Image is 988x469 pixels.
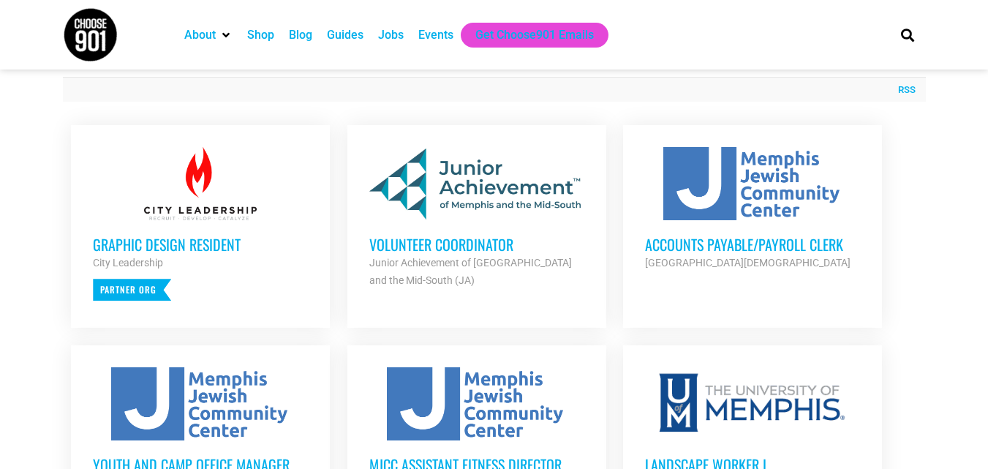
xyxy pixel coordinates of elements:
[369,257,572,286] strong: Junior Achievement of [GEOGRAPHIC_DATA] and the Mid-South (JA)
[895,23,919,47] div: Search
[71,125,330,323] a: Graphic Design Resident City Leadership Partner Org
[247,26,274,44] a: Shop
[93,257,163,269] strong: City Leadership
[177,23,876,48] nav: Main nav
[378,26,404,44] a: Jobs
[184,26,216,44] a: About
[121,59,172,70] label: Part Time
[475,26,594,44] a: Get Choose901 Emails
[645,235,860,254] h3: Accounts Payable/Payroll Clerk
[289,26,312,44] a: Blog
[93,279,171,301] p: Partner Org
[369,235,584,254] h3: Volunteer Coordinator
[93,235,308,254] h3: Graphic Design Resident
[327,26,363,44] a: Guides
[891,83,916,97] a: RSS
[347,125,606,311] a: Volunteer Coordinator Junior Achievement of [GEOGRAPHIC_DATA] and the Mid-South (JA)
[177,23,240,48] div: About
[623,125,882,293] a: Accounts Payable/Payroll Clerk [GEOGRAPHIC_DATA][DEMOGRAPHIC_DATA]
[63,59,111,70] label: Full Time
[645,257,851,269] strong: [GEOGRAPHIC_DATA][DEMOGRAPHIC_DATA]
[418,26,453,44] a: Events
